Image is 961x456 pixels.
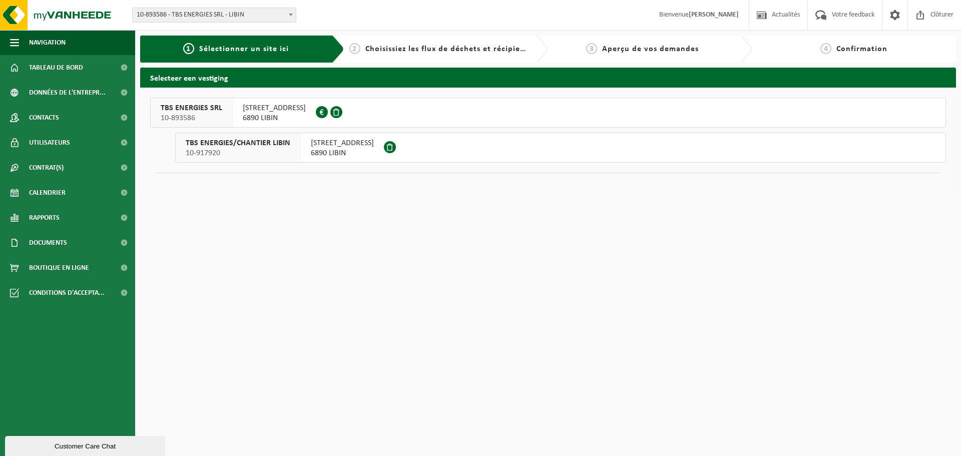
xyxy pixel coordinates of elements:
[186,148,290,158] span: 10-917920
[133,8,296,22] span: 10-893586 - TBS ENERGIES SRL - LIBIN
[602,45,699,53] span: Aperçu de vos demandes
[161,113,222,123] span: 10-893586
[365,45,532,53] span: Choisissiez les flux de déchets et récipients
[132,8,296,23] span: 10-893586 - TBS ENERGIES SRL - LIBIN
[586,43,597,54] span: 3
[29,105,59,130] span: Contacts
[183,43,194,54] span: 1
[29,80,106,105] span: Données de l'entrepr...
[186,138,290,148] span: TBS ENERGIES/CHANTIER LIBIN
[311,138,374,148] span: [STREET_ADDRESS]
[29,30,66,55] span: Navigation
[29,130,70,155] span: Utilisateurs
[29,180,66,205] span: Calendrier
[140,68,956,87] h2: Selecteer een vestiging
[5,434,167,456] iframe: chat widget
[689,11,739,19] strong: [PERSON_NAME]
[820,43,831,54] span: 4
[175,133,946,163] button: TBS ENERGIES/CHANTIER LIBIN 10-917920 [STREET_ADDRESS]6890 LIBIN
[349,43,360,54] span: 2
[29,205,60,230] span: Rapports
[150,98,946,128] button: TBS ENERGIES SRL 10-893586 [STREET_ADDRESS]6890 LIBIN
[29,255,89,280] span: Boutique en ligne
[29,155,64,180] span: Contrat(s)
[243,103,306,113] span: [STREET_ADDRESS]
[243,113,306,123] span: 6890 LIBIN
[29,55,83,80] span: Tableau de bord
[29,230,67,255] span: Documents
[836,45,887,53] span: Confirmation
[311,148,374,158] span: 6890 LIBIN
[161,103,222,113] span: TBS ENERGIES SRL
[199,45,289,53] span: Sélectionner un site ici
[29,280,105,305] span: Conditions d'accepta...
